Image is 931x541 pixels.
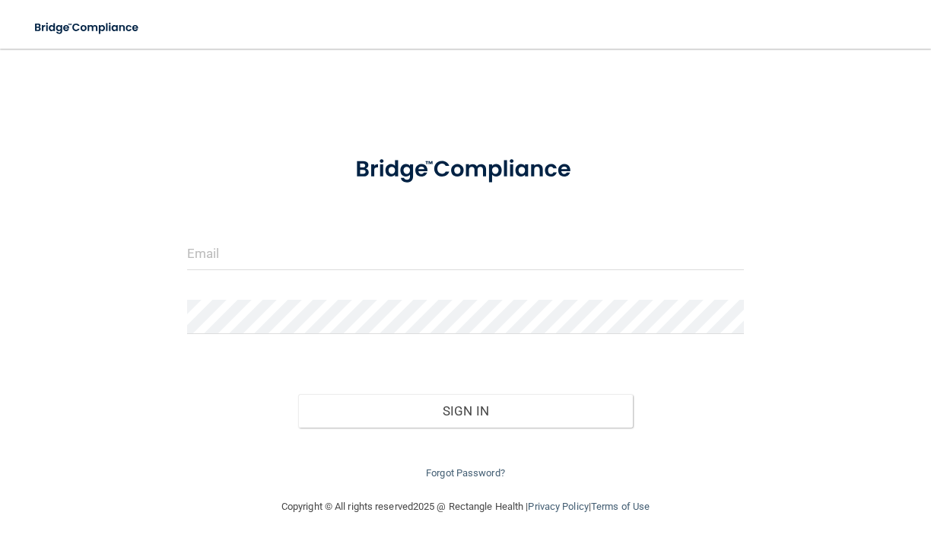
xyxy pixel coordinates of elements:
img: bridge_compliance_login_screen.278c3ca4.svg [332,140,599,199]
div: Copyright © All rights reserved 2025 @ Rectangle Health | | [188,482,743,531]
input: Email [187,236,744,270]
a: Forgot Password? [426,467,505,479]
img: bridge_compliance_login_screen.278c3ca4.svg [23,12,152,43]
button: Sign In [298,394,632,428]
a: Privacy Policy [528,501,588,512]
a: Terms of Use [591,501,650,512]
